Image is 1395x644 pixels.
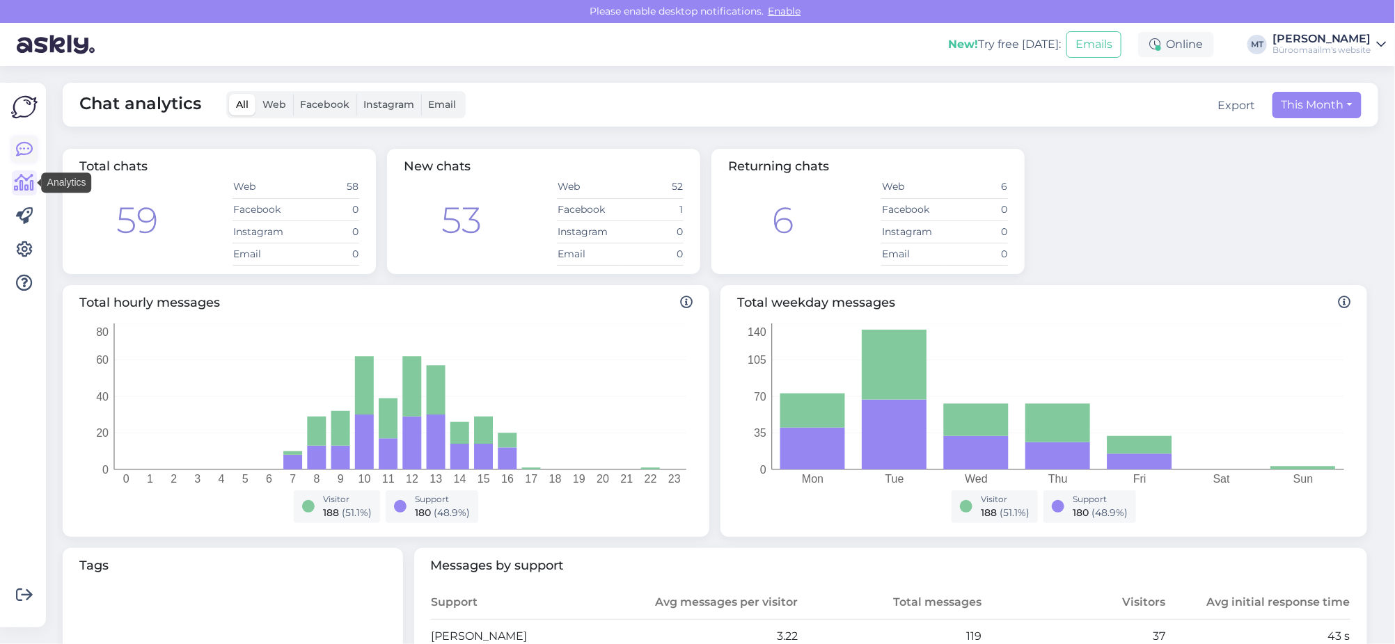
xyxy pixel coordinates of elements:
td: 0 [296,198,359,220]
td: Instagram [881,220,945,243]
td: Email [232,243,296,265]
span: Enable [764,5,805,17]
tspan: 2 [171,473,177,485]
tspan: 22 [645,473,657,485]
b: New! [948,38,978,51]
th: Visitors [982,586,1166,620]
span: Facebook [300,98,349,111]
div: Support [1073,493,1128,506]
div: [PERSON_NAME] [1272,33,1371,45]
tspan: 18 [549,473,562,485]
td: Email [557,243,620,265]
div: 6 [772,193,794,248]
div: Analytics [42,172,92,193]
td: Web [557,176,620,198]
td: Web [881,176,945,198]
td: 58 [296,176,359,198]
tspan: 11 [382,473,395,485]
tspan: Fri [1133,473,1146,485]
td: 0 [945,220,1008,243]
tspan: 70 [754,390,766,402]
span: Tags [79,556,386,575]
span: 188 [323,506,339,519]
span: ( 48.9 %) [434,506,470,519]
th: Avg messages per visitor [615,586,798,620]
td: Facebook [557,198,620,220]
tspan: 3 [194,473,200,485]
span: Email [428,98,456,111]
td: 6 [945,176,1008,198]
td: 0 [945,243,1008,265]
td: Instagram [557,220,620,243]
th: Total messages [798,586,982,620]
span: Returning chats [728,159,829,174]
tspan: 20 [597,473,609,485]
div: 59 [116,193,158,248]
tspan: 35 [754,427,766,439]
td: Email [881,243,945,265]
span: Instagram [363,98,414,111]
button: Export [1218,97,1256,114]
span: ( 51.1 %) [1000,506,1030,519]
td: Web [232,176,296,198]
tspan: 23 [668,473,681,485]
tspan: 6 [266,473,272,485]
span: 180 [415,506,431,519]
span: 188 [981,506,997,519]
td: 0 [296,243,359,265]
tspan: Sun [1293,473,1313,485]
td: 0 [945,198,1008,220]
span: Web [262,98,286,111]
span: ( 48.9 %) [1091,506,1128,519]
tspan: 16 [501,473,514,485]
div: Support [415,493,470,506]
tspan: 0 [123,473,129,485]
td: Facebook [881,198,945,220]
th: Support [431,586,615,620]
tspan: Mon [802,473,823,485]
span: All [236,98,249,111]
tspan: 15 [478,473,490,485]
td: 0 [620,220,684,243]
span: New chats [404,159,471,174]
td: 0 [296,220,359,243]
span: Total weekday messages [737,293,1350,312]
tspan: 4 [219,473,225,485]
tspan: 60 [96,354,109,366]
tspan: 13 [429,473,442,485]
tspan: 40 [96,390,109,402]
button: This Month [1272,92,1362,118]
tspan: 21 [620,473,633,485]
td: 1 [620,198,684,220]
span: Messages by support [431,556,1351,575]
tspan: 105 [748,354,766,366]
tspan: 20 [96,427,109,439]
tspan: Thu [1048,473,1068,485]
tspan: 5 [242,473,249,485]
img: Askly Logo [11,94,38,120]
button: Emails [1066,31,1121,58]
tspan: 140 [748,325,766,337]
tspan: 0 [102,463,109,475]
td: Facebook [232,198,296,220]
span: ( 51.1 %) [342,506,372,519]
tspan: 0 [760,463,766,475]
tspan: Tue [885,473,904,485]
span: 180 [1073,506,1089,519]
tspan: 12 [406,473,418,485]
div: Büroomaailm's website [1272,45,1371,56]
tspan: 80 [96,325,109,337]
div: Visitor [981,493,1030,506]
tspan: Sat [1213,473,1231,485]
tspan: 8 [314,473,320,485]
tspan: Wed [965,473,988,485]
tspan: 19 [573,473,585,485]
tspan: 10 [358,473,371,485]
tspan: 1 [147,473,153,485]
div: MT [1247,35,1267,54]
span: Total chats [79,159,148,174]
div: 53 [441,193,482,248]
span: Chat analytics [79,91,201,118]
td: 52 [620,176,684,198]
